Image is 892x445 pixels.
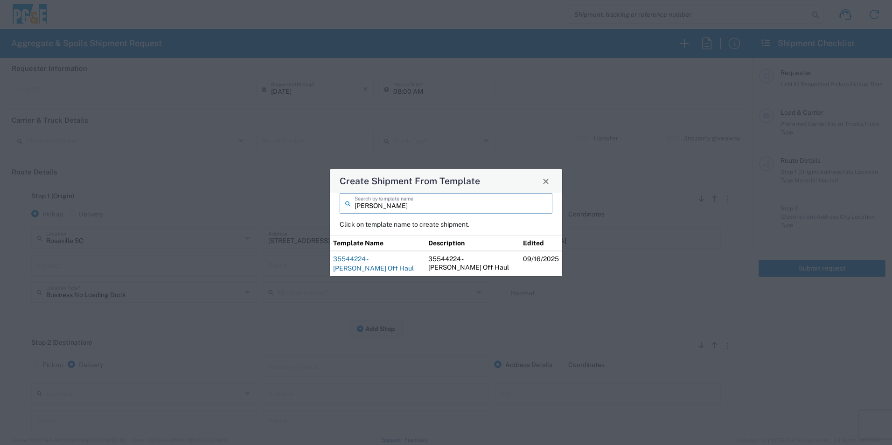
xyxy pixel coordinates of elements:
[520,235,562,251] th: Edited
[425,251,520,276] td: 35544224 - [PERSON_NAME] Off Haul
[340,220,552,229] p: Click on template name to create shipment.
[330,235,425,251] th: Template Name
[330,235,562,276] table: Shipment templates
[520,251,562,276] td: 09/16/2025
[539,174,552,188] button: Close
[333,255,414,272] a: 35544224 - [PERSON_NAME] Off Haul
[340,174,480,188] h4: Create Shipment From Template
[425,235,520,251] th: Description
